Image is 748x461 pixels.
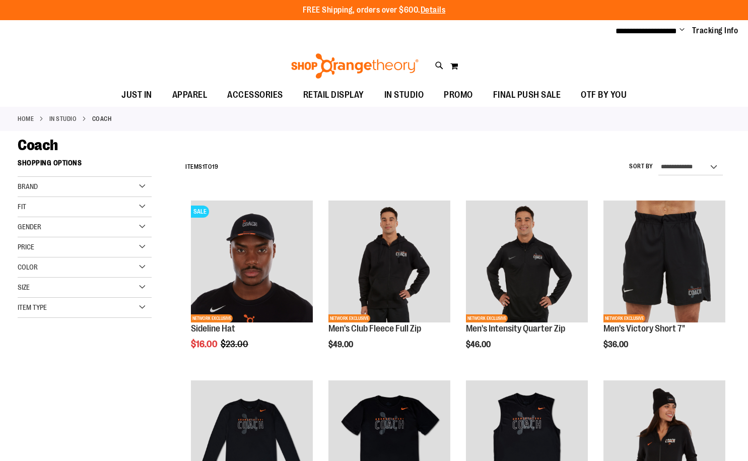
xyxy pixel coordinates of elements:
[603,201,725,322] img: OTF Mens Coach FA23 Victory Short - Black primary image
[18,243,34,251] span: Price
[328,201,450,324] a: OTF Mens Coach FA23 Club Fleece Full Zip - Black primary imageNETWORK EXCLUSIVE
[461,195,593,375] div: product
[328,340,355,349] span: $49.00
[581,84,627,106] span: OTF BY YOU
[18,203,26,211] span: Fit
[384,84,424,106] span: IN STUDIO
[18,303,47,311] span: Item Type
[290,53,420,79] img: Shop Orangetheory
[185,159,218,175] h2: Items to
[629,162,653,171] label: Sort By
[466,201,588,324] a: OTF Mens Coach FA23 Intensity Quarter Zip - Black primary imageNETWORK EXCLUSIVE
[172,84,208,106] span: APPAREL
[466,314,508,322] span: NETWORK EXCLUSIVE
[121,84,152,106] span: JUST IN
[18,283,30,291] span: Size
[493,84,561,106] span: FINAL PUSH SALE
[444,84,473,106] span: PROMO
[92,114,112,123] strong: Coach
[328,201,450,322] img: OTF Mens Coach FA23 Club Fleece Full Zip - Black primary image
[323,195,455,375] div: product
[191,206,209,218] span: SALE
[466,201,588,322] img: OTF Mens Coach FA23 Intensity Quarter Zip - Black primary image
[191,201,313,324] a: Sideline Hat primary imageSALENETWORK EXCLUSIVE
[679,26,685,36] button: Account menu
[18,182,38,190] span: Brand
[18,154,152,177] strong: Shopping Options
[191,339,219,349] span: $16.00
[303,5,446,16] p: FREE Shipping, orders over $600.
[18,223,41,231] span: Gender
[202,163,205,170] span: 1
[18,263,38,271] span: Color
[466,323,565,334] a: Men's Intensity Quarter Zip
[191,201,313,322] img: Sideline Hat primary image
[303,84,364,106] span: RETAIL DISPLAY
[191,314,233,322] span: NETWORK EXCLUSIVE
[328,323,421,334] a: Men's Club Fleece Full Zip
[598,195,730,375] div: product
[421,6,446,15] a: Details
[49,114,77,123] a: IN STUDIO
[18,114,34,123] a: Home
[328,314,370,322] span: NETWORK EXCLUSIVE
[227,84,283,106] span: ACCESSORIES
[603,201,725,324] a: OTF Mens Coach FA23 Victory Short - Black primary imageNETWORK EXCLUSIVE
[212,163,218,170] span: 19
[603,314,645,322] span: NETWORK EXCLUSIVE
[191,323,235,334] a: Sideline Hat
[603,323,685,334] a: Men's Victory Short 7"
[221,339,250,349] span: $23.00
[18,137,58,154] span: Coach
[603,340,630,349] span: $36.00
[186,195,318,375] div: product
[692,25,738,36] a: Tracking Info
[466,340,492,349] span: $46.00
